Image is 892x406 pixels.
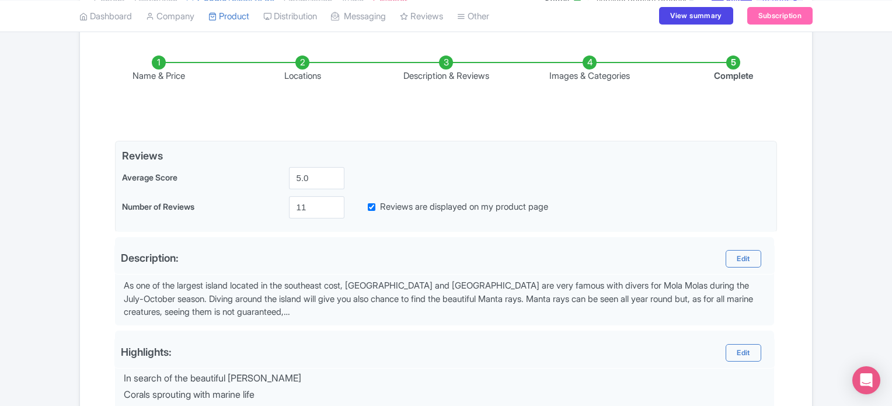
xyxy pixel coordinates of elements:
span: Number of Reviews [122,202,194,211]
span: Average Score [122,172,177,182]
li: Complete [661,55,805,83]
li: Locations [231,55,374,83]
div: Open Intercom Messenger [852,366,880,394]
div: Corals sprouting with marine life [124,390,768,400]
li: Images & Categories [518,55,661,83]
div: Highlights: [121,346,172,358]
div: In search of the beautiful [PERSON_NAME] [124,373,768,384]
a: View summary [659,7,733,25]
li: Description & Reviews [374,55,518,83]
a: Edit [726,344,761,362]
li: Name & Price [87,55,231,83]
label: Reviews are displayed on my product page [380,200,548,214]
span: Description: [121,252,179,264]
div: As one of the largest island located in the southeast cost, [GEOGRAPHIC_DATA] and [GEOGRAPHIC_DAT... [124,279,768,319]
span: Reviews [122,148,770,164]
a: Subscription [747,7,813,25]
a: Edit [726,250,761,268]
